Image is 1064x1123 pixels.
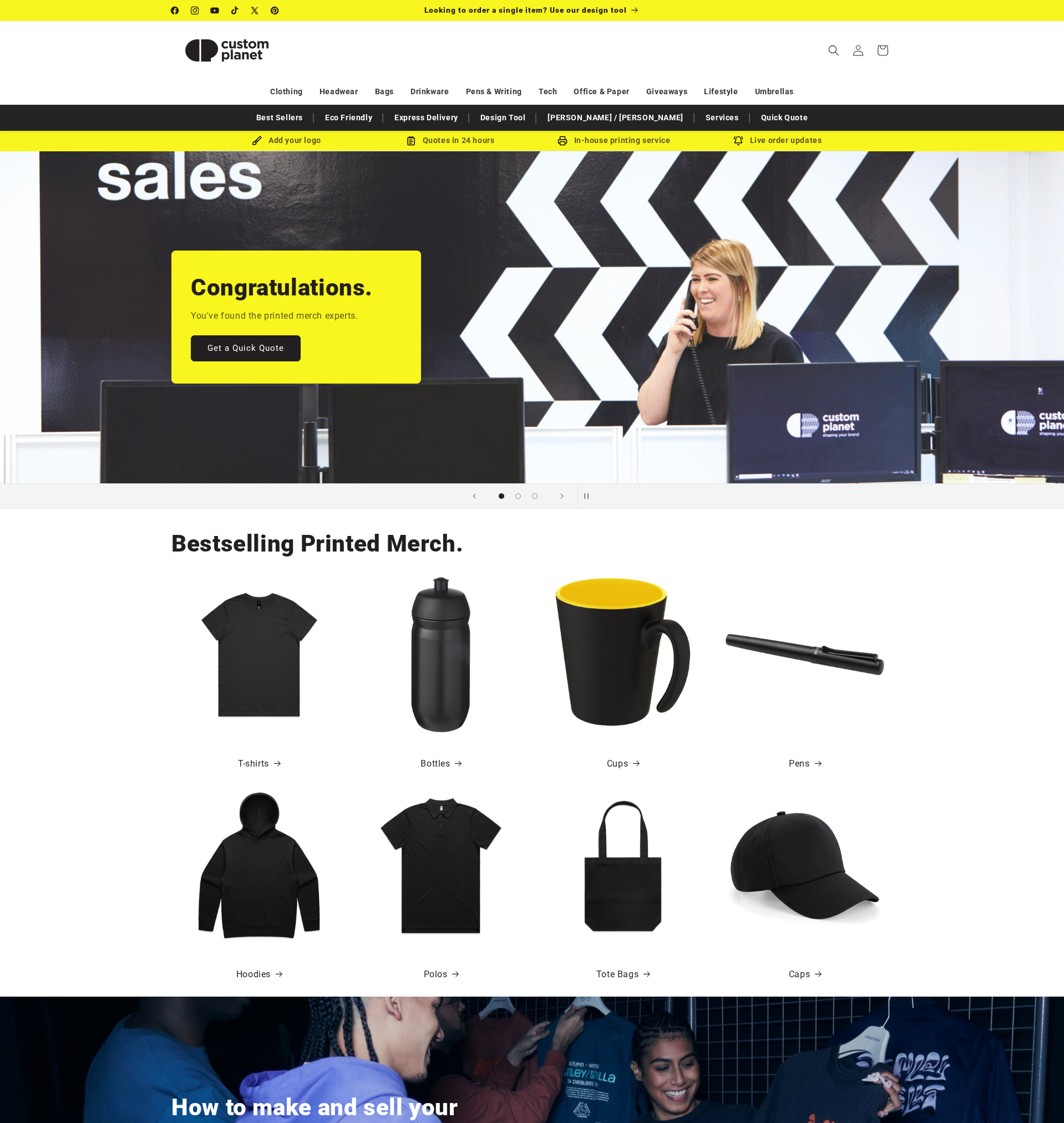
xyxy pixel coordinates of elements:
a: Cups [607,756,639,772]
a: Headwear [320,82,358,101]
p: You've found the printed merch experts. [191,308,358,324]
a: Eco Friendly [320,108,378,127]
img: Order Updates Icon [406,136,416,146]
a: Design Tool [475,108,531,127]
a: Clothing [270,82,303,101]
a: Caps [789,967,821,983]
a: Giveaways [646,82,687,101]
a: Services [700,108,744,127]
a: Bags [375,82,394,101]
button: Load slide 3 of 3 [526,488,543,504]
img: Brush Icon [252,136,262,146]
a: Drinkware [411,82,449,101]
a: Get a Quick Quote [191,335,301,361]
a: Express Delivery [389,108,464,127]
h2: Congratulations. [191,273,373,303]
a: Bottles [420,756,461,772]
button: Load slide 1 of 3 [493,488,510,504]
button: Load slide 2 of 3 [510,488,526,504]
button: Previous slide [462,484,487,508]
button: Pause slideshow [577,484,602,508]
div: Quotes in 24 hours [368,134,532,147]
a: Best Sellers [251,108,308,127]
img: Order updates [733,136,743,146]
a: Pens [789,756,820,772]
a: Hoodies [236,967,282,983]
iframe: Chat Widget [879,1003,1064,1123]
div: Live order updates [696,134,859,147]
a: Lifestyle [704,82,738,101]
h2: Bestselling Printed Merch. [171,529,463,559]
a: Tech [539,82,557,101]
div: In-house printing service [532,134,696,147]
img: HydroFlex™ 500 ml squeezy sport bottle [362,575,520,734]
button: Next slide [550,484,574,508]
img: Oli 360 ml ceramic mug with handle [544,575,702,734]
a: Tote Bags [596,967,650,983]
a: Pens & Writing [466,82,522,101]
a: Custom Planet [168,21,287,79]
a: [PERSON_NAME] / [PERSON_NAME] [542,108,688,127]
a: Polos [424,967,459,983]
a: Quick Quote [756,108,814,127]
a: Office & Paper [574,82,629,101]
img: In-house printing [558,136,568,146]
div: Add your logo [205,134,368,147]
img: Custom Planet [171,25,282,75]
a: T-shirts [238,756,280,772]
span: Looking to order a single item? Use our design tool [424,6,627,14]
a: Umbrellas [755,82,794,101]
summary: Search [822,38,846,63]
